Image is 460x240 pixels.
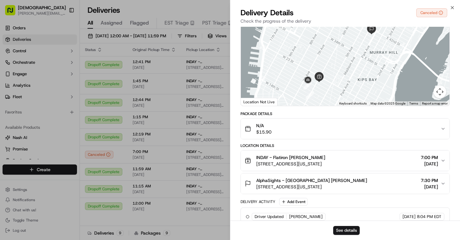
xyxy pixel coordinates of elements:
[421,154,438,161] span: 7:00 PM
[256,184,367,190] span: [STREET_ADDRESS][US_STATE]
[17,41,115,48] input: Got a question? Start typing here...
[289,214,323,220] span: [PERSON_NAME]
[4,90,51,101] a: 📗Knowledge Base
[371,102,405,105] span: Map data ©2025 Google
[421,184,438,190] span: [DATE]
[6,93,11,98] div: 📗
[13,92,49,99] span: Knowledge Base
[51,90,105,101] a: 💻API Documentation
[256,122,272,129] span: N/A
[433,85,446,98] button: Map camera controls
[339,101,367,106] button: Keyboard shortcuts
[241,150,449,171] button: INDAY - Flatiron [PERSON_NAME][STREET_ADDRESS][US_STATE]7:00 PM[DATE]
[241,8,294,18] span: Delivery Details
[303,81,312,90] div: 2
[109,63,116,70] button: Start new chat
[409,102,418,105] a: Terms (opens in new tab)
[421,161,438,167] span: [DATE]
[22,61,105,67] div: Start new chat
[256,129,272,135] span: $15.90
[421,177,438,184] span: 7:30 PM
[256,154,325,161] span: INDAY - Flatiron [PERSON_NAME]
[256,177,367,184] span: AlphaSights - [GEOGRAPHIC_DATA] [PERSON_NAME]
[241,173,449,194] button: AlphaSights - [GEOGRAPHIC_DATA] [PERSON_NAME][STREET_ADDRESS][US_STATE]7:30 PM[DATE]
[306,91,314,99] div: 1
[416,8,447,17] button: Canceled
[417,214,441,220] span: 8:04 PM EDT
[242,98,264,106] img: Google
[22,67,81,72] div: We're available if you need us!
[241,18,450,24] p: Check the progress of the delivery
[60,92,103,99] span: API Documentation
[241,119,449,139] button: N/A$15.90
[45,108,77,113] a: Powered byPylon
[241,143,450,148] div: Location Details
[6,25,116,36] p: Welcome 👋
[255,214,284,220] span: Driver Updated
[241,199,275,204] div: Delivery Activity
[6,61,18,72] img: 1736555255976-a54dd68f-1ca7-489b-9aae-adbdc363a1c4
[241,111,450,116] div: Package Details
[256,161,325,167] span: [STREET_ADDRESS][US_STATE]
[241,98,278,106] div: Location Not Live
[54,93,59,98] div: 💻
[279,198,308,206] button: Add Event
[422,102,448,105] a: Report a map error
[6,6,19,19] img: Nash
[333,226,360,235] button: See details
[402,214,416,220] span: [DATE]
[64,108,77,113] span: Pylon
[242,98,264,106] a: Open this area in Google Maps (opens a new window)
